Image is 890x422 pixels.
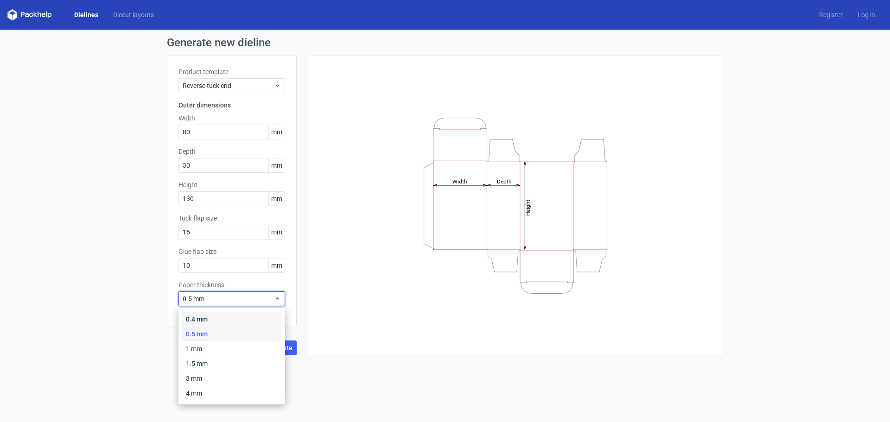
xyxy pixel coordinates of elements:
[106,10,161,19] a: Diecut layouts
[178,67,285,76] label: Product template
[178,180,285,189] label: Height
[182,371,281,386] div: 3 mm
[850,10,883,19] a: Log in
[497,178,512,184] tspan: Depth
[182,386,281,401] div: 4 mm
[178,147,285,156] label: Depth
[67,10,106,19] a: Dielines
[178,247,285,256] label: Glue flap size
[812,10,850,19] a: Register
[525,199,531,215] tspan: Height
[182,356,281,371] div: 1.5 mm
[268,258,285,272] span: mm
[182,312,281,327] div: 0.4 mm
[268,225,285,239] span: mm
[182,327,281,341] div: 0.5 mm
[178,101,285,110] h3: Outer dimensions
[183,294,274,303] span: 0.5 mm
[452,178,467,184] tspan: Width
[182,341,281,356] div: 1 mm
[178,280,285,290] label: Paper thickness
[268,192,285,206] span: mm
[268,158,285,172] span: mm
[268,125,285,139] span: mm
[178,113,285,123] label: Width
[183,81,274,90] span: Reverse tuck end
[167,37,723,48] h1: Generate new dieline
[178,214,285,223] label: Tuck flap size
